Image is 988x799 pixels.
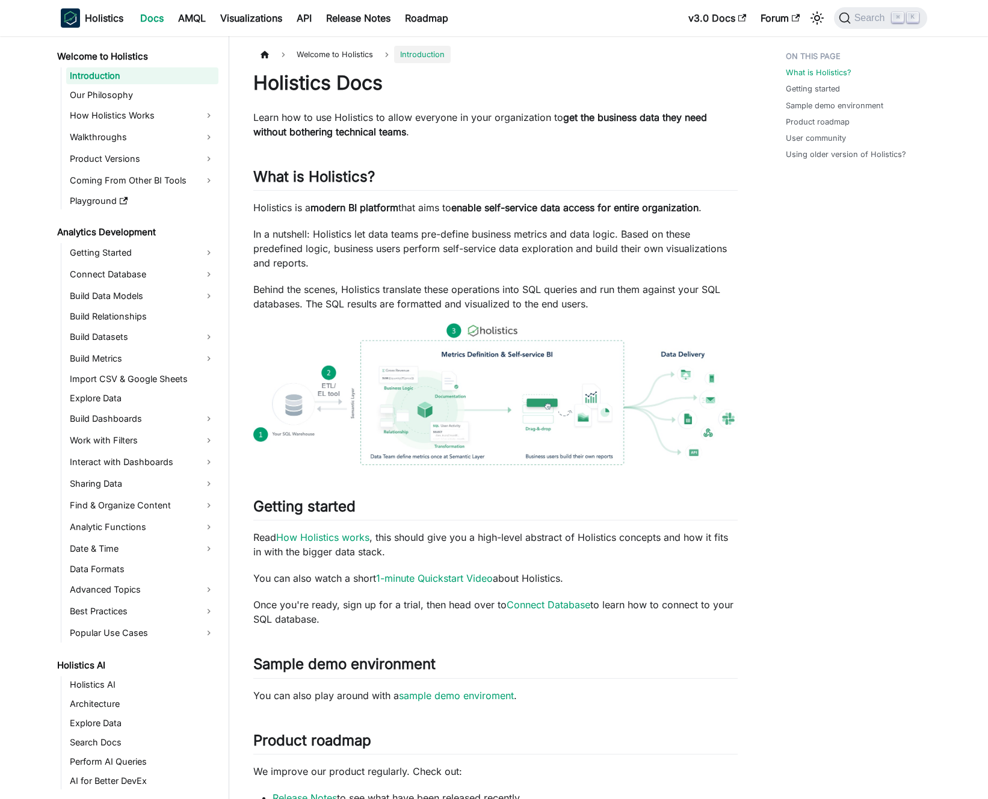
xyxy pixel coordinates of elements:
[66,696,218,712] a: Architecture
[291,46,379,63] span: Welcome to Holistics
[681,8,753,28] a: v3.0 Docs
[66,327,218,347] a: Build Datasets
[66,734,218,751] a: Search Docs
[66,409,218,428] a: Build Dashboards
[66,517,218,537] a: Analytic Functions
[54,657,218,674] a: Holistics AI
[253,764,738,779] p: We improve our product regularly. Check out:
[253,200,738,215] p: Holistics is a that aims to .
[66,539,218,558] a: Date & Time
[66,286,218,306] a: Build Data Models
[66,243,218,262] a: Getting Started
[85,11,123,25] b: Holistics
[66,371,218,387] a: Import CSV & Google Sheets
[892,12,904,23] kbd: ⌘
[54,48,218,65] a: Welcome to Holistics
[851,13,892,23] span: Search
[786,149,906,160] a: Using older version of Holistics?
[49,36,229,799] nav: Docs sidebar
[66,580,218,599] a: Advanced Topics
[66,87,218,103] a: Our Philosophy
[66,676,218,693] a: Holistics AI
[253,71,738,95] h1: Holistics Docs
[66,265,218,284] a: Connect Database
[507,599,590,611] a: Connect Database
[66,496,218,515] a: Find & Organize Content
[66,149,218,168] a: Product Versions
[253,530,738,559] p: Read , this should give you a high-level abstract of Holistics concepts and how it fits in with t...
[253,688,738,703] p: You can also play around with a .
[66,561,218,578] a: Data Formats
[253,732,738,754] h2: Product roadmap
[66,67,218,84] a: Introduction
[807,8,827,28] button: Switch between dark and light mode (currently light mode)
[376,572,493,584] a: 1-minute Quickstart Video
[399,689,514,702] a: sample demo enviroment
[66,431,218,450] a: Work with Filters
[133,8,171,28] a: Docs
[276,531,369,543] a: How Holistics works
[66,349,218,368] a: Build Metrics
[61,8,80,28] img: Holistics
[66,623,218,643] a: Popular Use Cases
[786,67,851,78] a: What is Holistics?
[289,8,319,28] a: API
[66,602,218,621] a: Best Practices
[66,474,218,493] a: Sharing Data
[907,12,919,23] kbd: K
[253,597,738,626] p: Once you're ready, sign up for a trial, then head over to to learn how to connect to your SQL dat...
[66,452,218,472] a: Interact with Dashboards
[253,498,738,520] h2: Getting started
[213,8,289,28] a: Visualizations
[253,46,738,63] nav: Breadcrumbs
[319,8,398,28] a: Release Notes
[786,116,850,128] a: Product roadmap
[253,227,738,270] p: In a nutshell: Holistics let data teams pre-define business metrics and data logic. Based on thes...
[786,132,846,144] a: User community
[66,193,218,209] a: Playground
[66,753,218,770] a: Perform AI Queries
[253,282,738,311] p: Behind the scenes, Holistics translate these operations into SQL queries and run them against you...
[253,571,738,585] p: You can also watch a short about Holistics.
[451,202,699,214] strong: enable self-service data access for entire organization
[253,110,738,139] p: Learn how to use Holistics to allow everyone in your organization to .
[66,171,218,190] a: Coming From Other BI Tools
[310,202,398,214] strong: modern BI platform
[61,8,123,28] a: HolisticsHolistics
[66,773,218,789] a: AI for Better DevEx
[786,83,840,94] a: Getting started
[253,323,738,465] img: How Holistics fits in your Data Stack
[834,7,927,29] button: Search (Command+K)
[398,8,455,28] a: Roadmap
[66,308,218,325] a: Build Relationships
[66,106,218,125] a: How Holistics Works
[753,8,807,28] a: Forum
[54,224,218,241] a: Analytics Development
[66,128,218,147] a: Walkthroughs
[253,168,738,191] h2: What is Holistics?
[394,46,451,63] span: Introduction
[66,390,218,407] a: Explore Data
[66,715,218,732] a: Explore Data
[253,46,276,63] a: Home page
[253,655,738,678] h2: Sample demo environment
[786,100,883,111] a: Sample demo environment
[171,8,213,28] a: AMQL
